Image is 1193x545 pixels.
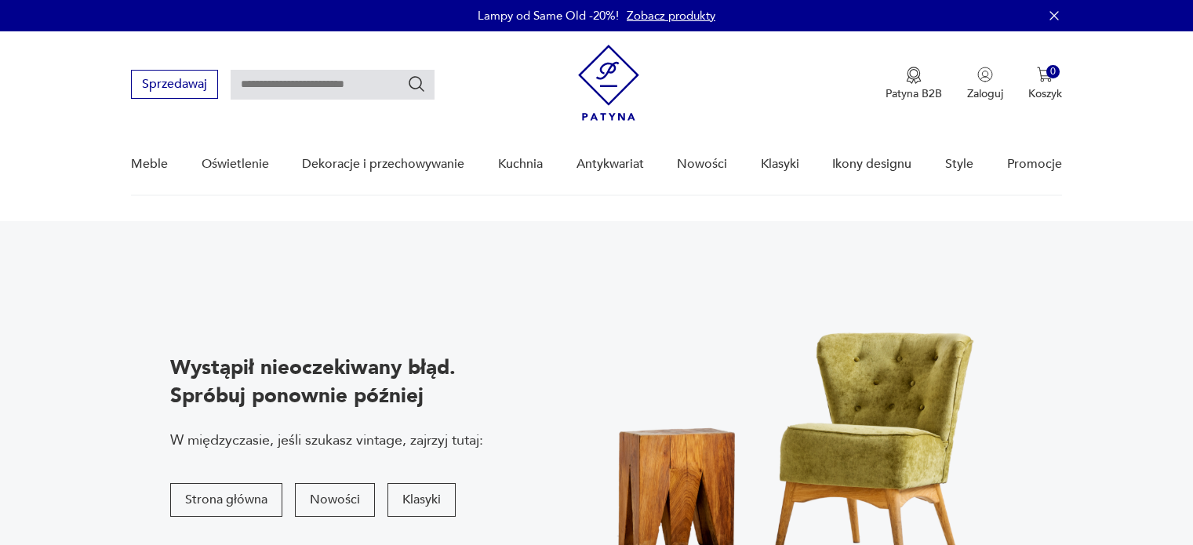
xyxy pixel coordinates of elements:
[886,67,942,101] a: Ikona medaluPatyna B2B
[131,70,218,99] button: Sprzedawaj
[1028,67,1062,101] button: 0Koszyk
[131,134,168,194] a: Meble
[627,8,715,24] a: Zobacz produkty
[202,134,269,194] a: Oświetlenie
[977,67,993,82] img: Ikonka użytkownika
[967,86,1003,101] p: Zaloguj
[761,134,799,194] a: Klasyki
[387,483,456,517] button: Klasyki
[478,8,619,24] p: Lampy od Same Old -20%!
[906,67,922,84] img: Ikona medalu
[576,134,644,194] a: Antykwariat
[1007,134,1062,194] a: Promocje
[886,67,942,101] button: Patyna B2B
[302,134,464,194] a: Dekoracje i przechowywanie
[170,483,282,517] button: Strona główna
[677,134,727,194] a: Nowości
[967,67,1003,101] button: Zaloguj
[407,74,426,93] button: Szukaj
[1037,67,1053,82] img: Ikona koszyka
[1046,65,1060,78] div: 0
[170,382,483,410] p: Spróbuj ponownie później
[170,431,483,450] p: W międzyczasie, jeśli szukasz vintage, zajrzyj tutaj:
[498,134,543,194] a: Kuchnia
[578,45,639,121] img: Patyna - sklep z meblami i dekoracjami vintage
[170,354,483,382] p: Wystąpił nieoczekiwany błąd.
[886,86,942,101] p: Patyna B2B
[832,134,911,194] a: Ikony designu
[131,80,218,91] a: Sprzedawaj
[1028,86,1062,101] p: Koszyk
[945,134,973,194] a: Style
[295,483,375,517] button: Nowości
